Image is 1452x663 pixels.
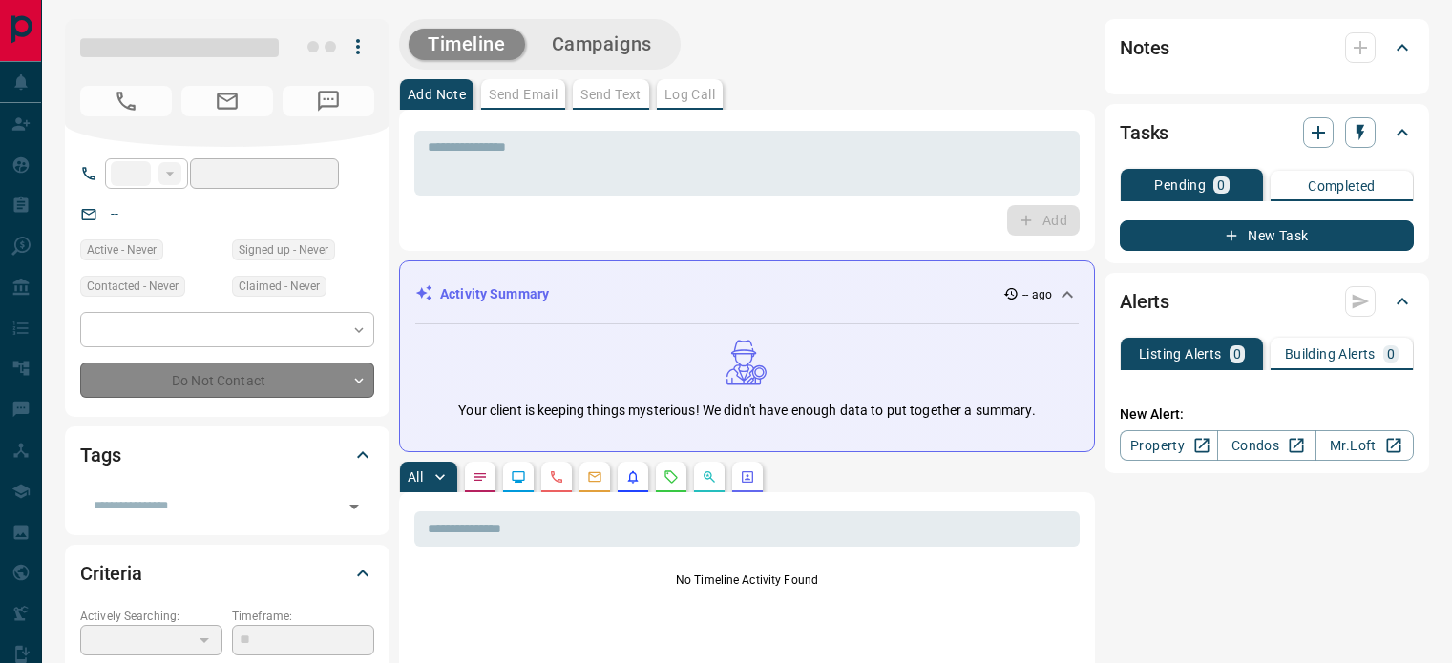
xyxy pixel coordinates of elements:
[440,284,549,304] p: Activity Summary
[415,277,1079,312] div: Activity Summary-- ago
[239,277,320,296] span: Claimed - Never
[87,240,157,259] span: Active - Never
[740,469,755,485] svg: Agent Actions
[533,29,671,60] button: Campaigns
[458,401,1035,421] p: Your client is keeping things mysterious! We didn't have enough data to put together a summary.
[702,469,717,485] svg: Opportunities
[1022,286,1052,303] p: -- ago
[549,469,564,485] svg: Calls
[1233,347,1241,361] p: 0
[80,550,374,596] div: Criteria
[1120,220,1414,251] button: New Task
[511,469,526,485] svg: Lead Browsing Activity
[87,277,179,296] span: Contacted - Never
[1120,279,1414,324] div: Alerts
[111,206,118,221] a: --
[1120,404,1414,425] p: New Alert:
[80,608,222,625] p: Actively Searching:
[663,469,679,485] svg: Requests
[1120,110,1414,155] div: Tasks
[1217,178,1225,192] p: 0
[414,571,1080,589] p: No Timeline Activity Found
[80,86,172,116] span: No Number
[80,363,374,398] div: Do Not Contact
[283,86,374,116] span: No Number
[1285,347,1376,361] p: Building Alerts
[625,469,641,485] svg: Listing Alerts
[587,469,602,485] svg: Emails
[80,558,142,589] h2: Criteria
[473,469,488,485] svg: Notes
[1387,347,1395,361] p: 0
[408,470,423,484] p: All
[1308,179,1376,193] p: Completed
[232,608,374,625] p: Timeframe:
[1120,32,1169,63] h2: Notes
[1120,117,1168,148] h2: Tasks
[1120,430,1218,461] a: Property
[239,240,328,259] span: Signed up - Never
[1154,178,1206,192] p: Pending
[408,88,466,101] p: Add Note
[1139,347,1222,361] p: Listing Alerts
[80,440,120,470] h2: Tags
[80,432,374,478] div: Tags
[409,29,525,60] button: Timeline
[1217,430,1315,461] a: Condos
[1120,286,1169,317] h2: Alerts
[1120,25,1414,71] div: Notes
[1315,430,1414,461] a: Mr.Loft
[341,493,368,520] button: Open
[181,86,273,116] span: No Email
